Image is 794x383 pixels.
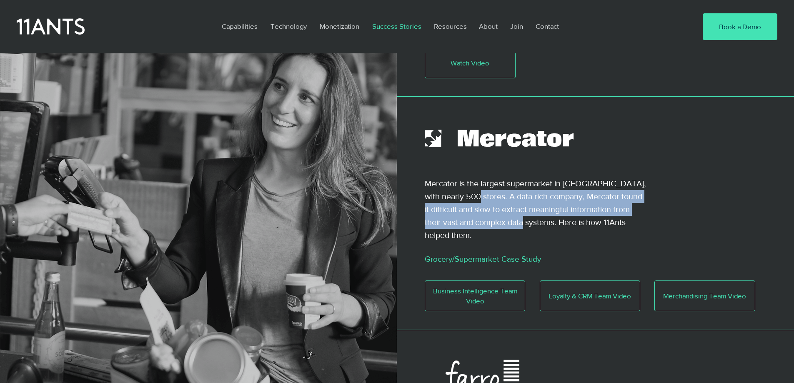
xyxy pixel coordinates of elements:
p: Grocery/Supermarket Case Study [425,252,723,267]
a: Book a Demo [703,13,777,40]
p: Capabilities [218,17,262,36]
a: Capabilities [215,17,264,36]
span: Watch Video [451,58,489,68]
p: Mercator is the largest supermarket in [GEOGRAPHIC_DATA], with nearly 500 stores. A data rich com... [425,177,648,241]
a: About [473,17,504,36]
a: Contact [529,17,566,36]
p: Monetization [316,17,363,36]
a: Loyalty & CRM Team Video [540,280,640,311]
span: Book a Demo [719,22,761,32]
p: Contact [531,17,563,36]
span: Merchandising Team Video [663,291,746,301]
a: Monetization [313,17,366,36]
p: Resources [430,17,471,36]
a: Merchandising Team Video [654,280,755,311]
span: Business Intelligence Team Video [425,286,525,306]
a: Business Intelligence Team Video [425,280,525,311]
a: Success Stories [366,17,428,36]
p: Join [506,17,527,36]
a: Watch Video [425,48,516,78]
a: Technology [264,17,313,36]
a: Resources [428,17,473,36]
p: Success Stories [368,17,426,36]
nav: Site [215,17,677,36]
p: Technology [266,17,311,36]
a: Join [504,17,529,36]
span: Loyalty & CRM Team Video [549,291,631,301]
p: About [475,17,502,36]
